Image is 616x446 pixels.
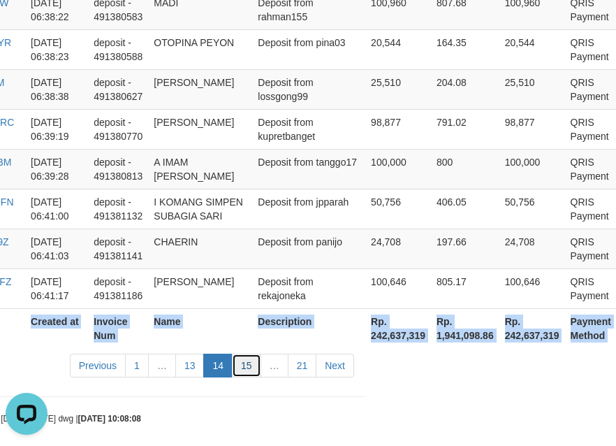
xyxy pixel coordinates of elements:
[6,6,47,48] button: Open LiveChat chat widget
[252,308,365,348] th: Description
[88,308,148,348] th: Invoice Num
[252,69,365,109] td: Deposit from lossgong99
[499,109,565,149] td: 98,877
[499,69,565,109] td: 25,510
[252,229,365,268] td: Deposit from panijo
[431,149,499,189] td: 800
[499,268,565,308] td: 100,646
[365,149,431,189] td: 100,000
[25,109,88,149] td: [DATE] 06:39:19
[125,354,149,377] a: 1
[88,189,148,229] td: deposit - 491381132
[431,308,499,348] th: Rp. 1,941,098.86
[499,189,565,229] td: 50,756
[88,149,148,189] td: deposit - 491380813
[365,308,431,348] th: Rp. 242,637,319
[252,29,365,69] td: Deposit from pina03
[25,268,88,308] td: [DATE] 06:41:17
[148,149,252,189] td: A IMAM [PERSON_NAME]
[148,69,252,109] td: [PERSON_NAME]
[148,354,176,377] a: …
[252,149,365,189] td: Deposit from tanggo17
[499,229,565,268] td: 24,708
[252,189,365,229] td: Deposit from jpparah
[431,109,499,149] td: 791.02
[25,308,88,348] th: Created at
[365,229,431,268] td: 24,708
[88,268,148,308] td: deposit - 491381186
[25,229,88,268] td: [DATE] 06:41:03
[365,109,431,149] td: 98,877
[499,308,565,348] th: Rp. 242,637,319
[261,354,288,377] a: …
[252,109,365,149] td: Deposit from kupretbanget
[88,109,148,149] td: deposit - 491380770
[431,189,499,229] td: 406.05
[431,268,499,308] td: 805.17
[431,229,499,268] td: 197.66
[148,308,252,348] th: Name
[148,268,252,308] td: [PERSON_NAME]
[288,354,317,377] a: 21
[499,149,565,189] td: 100,000
[431,69,499,109] td: 204.08
[70,354,126,377] a: Previous
[232,354,261,377] a: 15
[203,354,233,377] a: 14
[148,189,252,229] td: I KOMANG SIMPEN SUBAGIA SARI
[25,189,88,229] td: [DATE] 06:41:00
[316,354,354,377] a: Next
[365,69,431,109] td: 25,510
[25,69,88,109] td: [DATE] 06:38:38
[88,29,148,69] td: deposit - 491380588
[148,109,252,149] td: [PERSON_NAME]
[25,29,88,69] td: [DATE] 06:38:23
[148,229,252,268] td: CHAERIN
[365,268,431,308] td: 100,646
[148,29,252,69] td: OTOPINA PEYON
[499,29,565,69] td: 20,544
[365,29,431,69] td: 20,544
[88,69,148,109] td: deposit - 491380627
[88,229,148,268] td: deposit - 491381141
[431,29,499,69] td: 164.35
[365,189,431,229] td: 50,756
[25,149,88,189] td: [DATE] 06:39:28
[252,268,365,308] td: Deposit from rekajoneka
[78,414,141,424] strong: [DATE] 10:08:08
[175,354,205,377] a: 13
